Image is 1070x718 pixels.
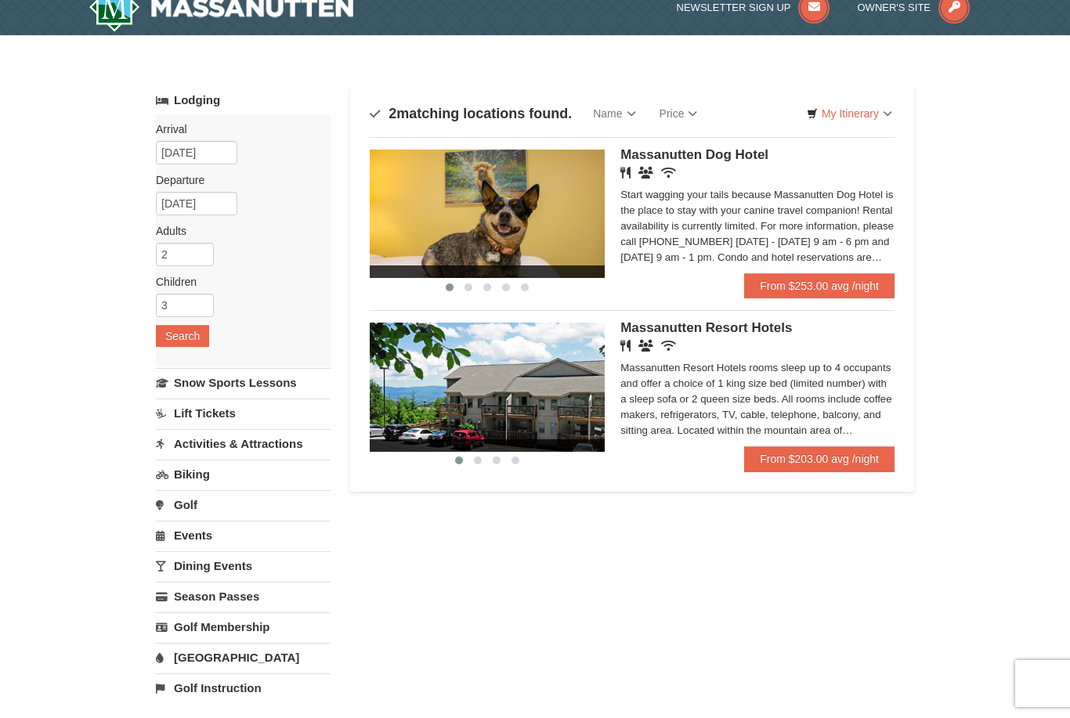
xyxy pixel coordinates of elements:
[620,320,792,335] span: Massanutten Resort Hotels
[638,340,653,352] i: Banquet Facilities
[744,273,895,298] a: From $253.00 avg /night
[620,360,895,438] div: Massanutten Resort Hotels rooms sleep up to 4 occupants and offer a choice of 1 king size bed (li...
[620,187,895,265] div: Start wagging your tails because Massanutten Dog Hotel is the place to stay with your canine trav...
[744,446,895,471] a: From $203.00 avg /night
[638,167,653,179] i: Banquet Facilities
[677,2,830,13] a: Newsletter Sign Up
[677,2,791,13] span: Newsletter Sign Up
[156,121,319,137] label: Arrival
[620,167,631,179] i: Restaurant
[858,2,971,13] a: Owner's Site
[370,106,572,121] h4: matching locations found.
[858,2,931,13] span: Owner's Site
[156,399,331,428] a: Lift Tickets
[581,98,647,129] a: Name
[156,86,331,114] a: Lodging
[620,147,768,162] span: Massanutten Dog Hotel
[661,340,676,352] i: Wireless Internet (free)
[156,460,331,489] a: Biking
[620,340,631,352] i: Restaurant
[156,551,331,580] a: Dining Events
[156,368,331,397] a: Snow Sports Lessons
[156,223,319,239] label: Adults
[156,490,331,519] a: Golf
[156,325,209,347] button: Search
[661,167,676,179] i: Wireless Internet (free)
[156,612,331,641] a: Golf Membership
[797,102,902,125] a: My Itinerary
[156,172,319,188] label: Departure
[156,582,331,611] a: Season Passes
[156,521,331,550] a: Events
[156,643,331,672] a: [GEOGRAPHIC_DATA]
[156,429,331,458] a: Activities & Attractions
[156,673,331,702] a: Golf Instruction
[156,274,319,290] label: Children
[648,98,710,129] a: Price
[389,106,396,121] span: 2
